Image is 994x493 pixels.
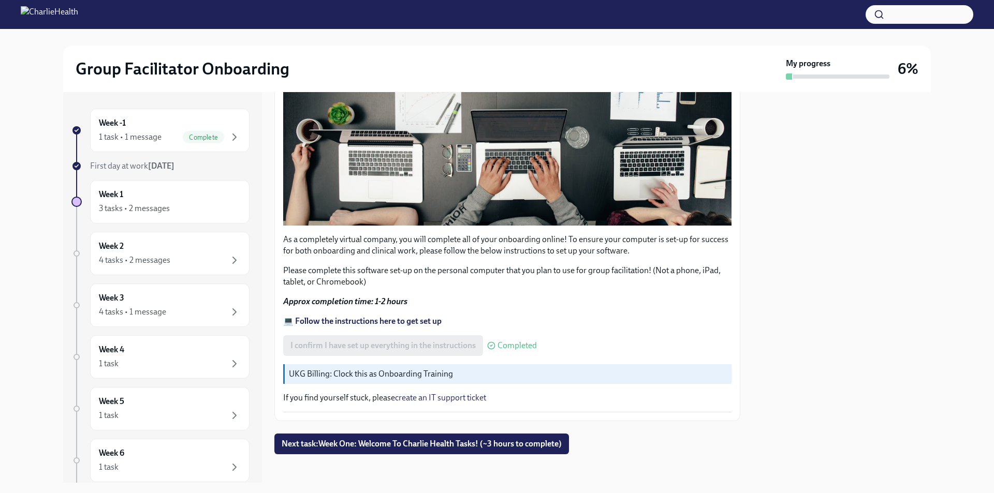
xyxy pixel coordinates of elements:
h6: Week 5 [99,396,124,407]
h6: Week 6 [99,447,124,459]
p: UKG Billing: Clock this as Onboarding Training [289,368,727,380]
span: Next task : Week One: Welcome To Charlie Health Tasks! (~3 hours to complete) [282,439,562,449]
h2: Group Facilitator Onboarding [76,58,289,79]
div: 1 task [99,410,119,421]
strong: My progress [786,58,830,69]
span: First day at work [90,161,174,171]
strong: [DATE] [148,161,174,171]
div: 1 task • 1 message [99,131,162,143]
a: Week 61 task [71,439,250,482]
img: CharlieHealth [21,6,78,23]
h6: Week 3 [99,292,124,304]
button: Next task:Week One: Welcome To Charlie Health Tasks! (~3 hours to complete) [274,434,569,454]
a: Week 13 tasks • 2 messages [71,180,250,223]
h3: 6% [898,59,918,78]
p: As a completely virtual company, you will complete all of your onboarding online! To ensure your ... [283,234,732,257]
a: Week 34 tasks • 1 message [71,283,250,327]
p: If you find yourself stuck, please [283,392,732,404]
a: Week 24 tasks • 2 messages [71,232,250,275]
p: Please complete this software set-up on the personal computer that you plan to use for group faci... [283,265,732,288]
h6: Week 1 [99,189,123,200]
a: First day at work[DATE] [71,160,250,172]
a: Week -11 task • 1 messageComplete [71,109,250,152]
strong: Approx completion time: 1-2 hours [283,296,407,306]
a: create an IT support ticket [395,393,486,402]
h6: Week 4 [99,344,124,355]
h6: Week 2 [99,241,124,252]
div: 4 tasks • 1 message [99,306,166,318]
a: Week 41 task [71,335,250,379]
div: 3 tasks • 2 messages [99,203,170,214]
span: Complete [183,133,224,141]
div: 1 task [99,461,119,473]
div: 1 task [99,358,119,369]
h6: Week -1 [99,117,126,129]
span: Completed [498,341,537,350]
a: Week 51 task [71,387,250,430]
a: 💻 Follow the instructions here to get set up [283,316,442,326]
div: 4 tasks • 2 messages [99,255,170,266]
